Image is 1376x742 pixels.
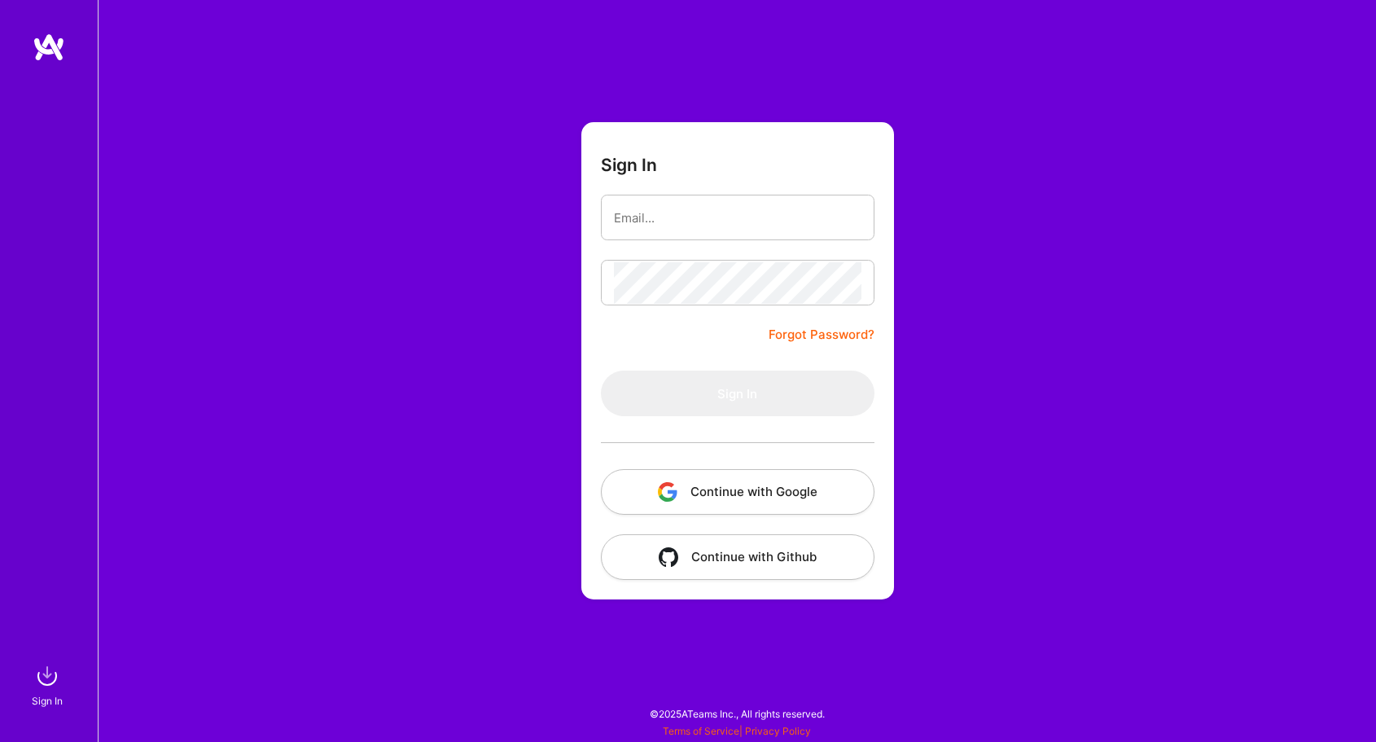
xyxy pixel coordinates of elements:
[659,547,678,567] img: icon
[601,155,657,175] h3: Sign In
[32,692,63,709] div: Sign In
[31,660,64,692] img: sign in
[663,725,811,737] span: |
[658,482,677,502] img: icon
[769,325,874,345] a: Forgot Password?
[663,725,739,737] a: Terms of Service
[601,534,874,580] button: Continue with Github
[601,371,874,416] button: Sign In
[745,725,811,737] a: Privacy Policy
[614,197,861,239] input: Email...
[33,33,65,62] img: logo
[601,469,874,515] button: Continue with Google
[98,693,1376,734] div: © 2025 ATeams Inc., All rights reserved.
[34,660,64,709] a: sign inSign In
